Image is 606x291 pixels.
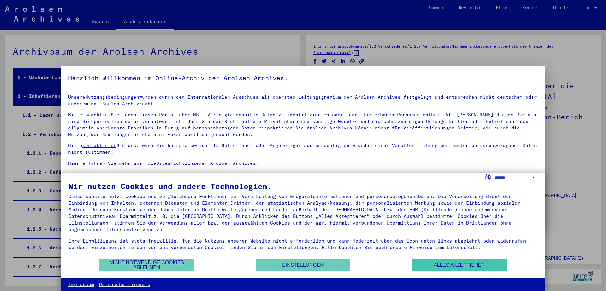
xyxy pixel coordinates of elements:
div: Ihre Einwilligung ist stets freiwillig, für die Nutzung unserer Website nicht erforderlich und ka... [68,237,538,251]
button: Alles akzeptieren [412,259,507,271]
p: Bitte beachten Sie, dass dieses Portal über NS - Verfolgte sensible Daten zu identifizierten oder... [68,111,538,138]
div: Diese Website nutzt Cookies und vergleichbare Funktionen zur Verarbeitung von Endgeräteinformatio... [68,193,538,233]
p: Von einigen Dokumenten werden in den Arolsen Archives nur Kopien aufbewahrt.Die Originale sowie d... [68,171,538,184]
a: Nutzungsbedingungen [85,94,139,100]
button: Nicht notwendige Cookies ablehnen [99,259,194,271]
a: kontaktieren [82,143,116,148]
p: Hier erfahren Sie mehr über die der Arolsen Archives. [68,160,538,167]
a: Impressum [68,282,94,288]
button: Einstellungen [256,259,350,271]
a: Datenrichtlinie [156,160,199,166]
select: Sprache auswählen [495,173,538,182]
h5: Herzlich Willkommen im Online-Archiv der Arolsen Archives. [68,73,538,83]
div: Wir nutzen Cookies und andere Technologien. [68,182,538,190]
label: Sprache auswählen [485,174,491,180]
p: Bitte Sie uns, wenn Sie beispielsweise als Betroffener oder Angehöriger aus berechtigten Gründen ... [68,142,538,156]
a: Datenschutzhinweis [99,282,150,288]
p: Unsere wurden durch den Internationalen Ausschuss als oberstes Leitungsgremium der Arolsen Archiv... [68,94,538,107]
